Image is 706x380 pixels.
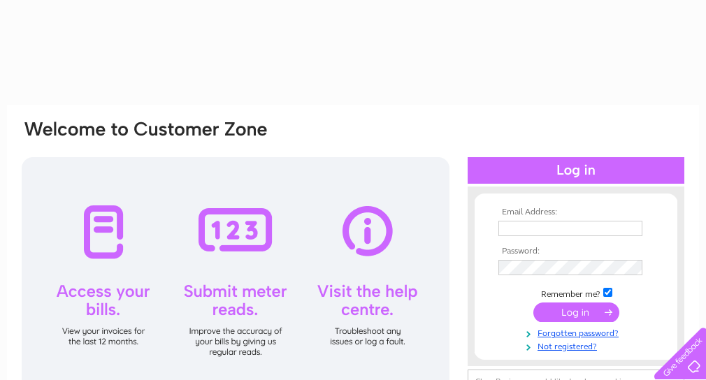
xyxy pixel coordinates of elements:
td: Remember me? [495,286,657,300]
input: Submit [533,302,619,322]
a: Not registered? [498,339,657,352]
th: Password: [495,247,657,256]
th: Email Address: [495,207,657,217]
a: Forgotten password? [498,326,657,339]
